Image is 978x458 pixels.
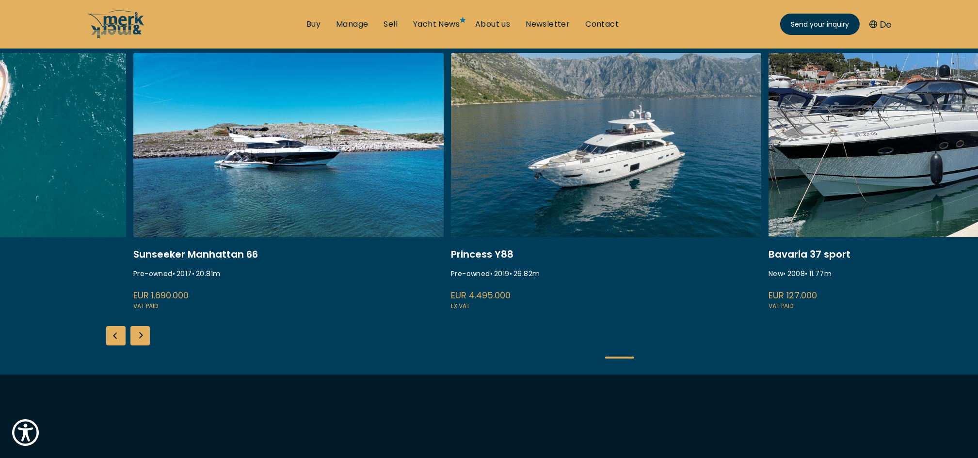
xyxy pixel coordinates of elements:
button: Show Accessibility Preferences [10,417,41,448]
button: De [869,18,891,31]
div: Previous slide [106,326,126,345]
span: Send your inquiry [791,19,849,30]
a: /buy/motor-yacht/princess-y88 [451,53,761,311]
a: Buy [306,19,321,30]
a: / [87,31,145,42]
a: Contact [585,19,619,30]
a: Manage [336,19,368,30]
a: About us [475,19,510,30]
a: Send your inquiry [780,14,860,35]
a: Sell [384,19,398,30]
a: /buy/motor-yacht/ekstase [133,53,444,311]
div: Next slide [130,326,150,345]
a: Newsletter [526,19,570,30]
a: Yacht News [413,19,460,30]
